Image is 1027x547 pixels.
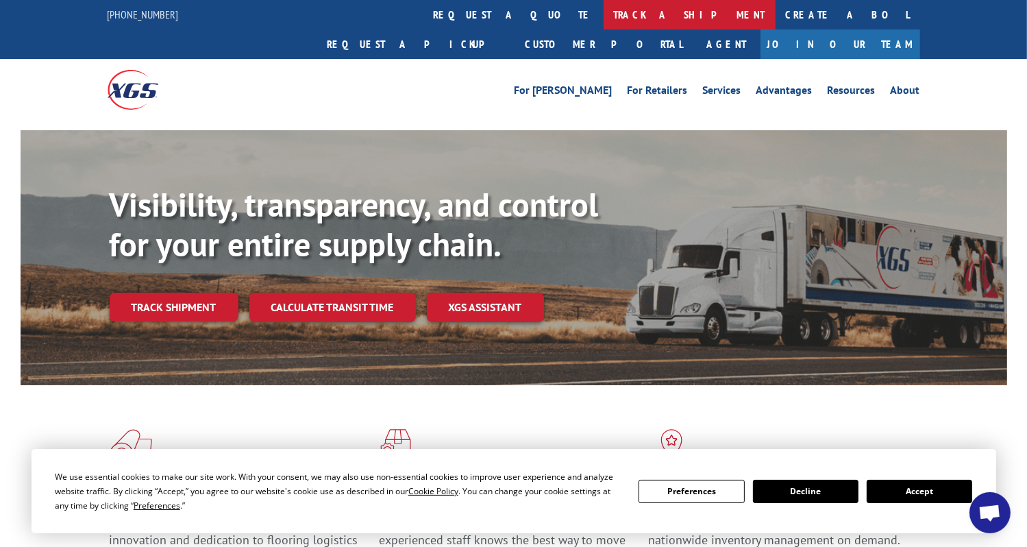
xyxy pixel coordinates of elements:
a: Services [703,85,741,100]
a: Calculate transit time [249,293,416,322]
a: Advantages [756,85,813,100]
img: xgs-icon-total-supply-chain-intelligence-red [110,429,152,465]
a: For [PERSON_NAME] [515,85,613,100]
button: Accept [867,480,972,503]
a: Request a pickup [317,29,515,59]
a: Join Our Team [760,29,920,59]
b: Visibility, transparency, and control for your entire supply chain. [110,183,599,265]
img: xgs-icon-flagship-distribution-model-red [648,429,695,465]
a: Resources [828,85,876,100]
a: About [891,85,920,100]
button: Preferences [639,480,744,503]
span: Preferences [134,500,180,511]
a: XGS ASSISTANT [427,293,544,322]
a: Agent [693,29,760,59]
span: Cookie Policy [408,485,458,497]
div: Cookie Consent Prompt [32,449,996,533]
a: For Retailers [628,85,688,100]
div: Open chat [969,492,1011,533]
a: [PHONE_NUMBER] [108,8,179,21]
img: xgs-icon-focused-on-flooring-red [379,429,411,465]
a: Track shipment [110,293,238,321]
button: Decline [753,480,858,503]
a: Customer Portal [515,29,693,59]
div: We use essential cookies to make our site work. With your consent, we may also use non-essential ... [55,470,622,513]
